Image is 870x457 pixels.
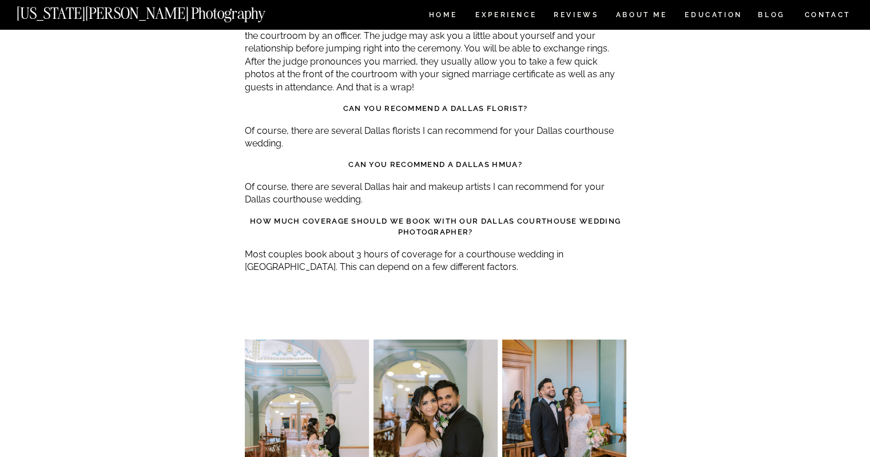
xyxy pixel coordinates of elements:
[17,6,304,15] a: [US_STATE][PERSON_NAME] Photography
[475,11,535,21] a: Experience
[245,181,626,206] p: Of course, there are several Dallas hair and makeup artists I can recommend for your Dallas court...
[245,248,626,274] p: Most couples book about 3 hours of coverage for a courthouse wedding in [GEOGRAPHIC_DATA]. This c...
[804,9,851,21] a: CONTACT
[245,125,626,150] p: Of course, there are several Dallas florists I can recommend for your Dallas courthouse wedding.
[348,160,522,169] strong: Can you recommend a Dallas HMUA?
[427,11,459,21] a: HOME
[250,217,621,237] strong: HOW MUCH COVERAGE SHOULD WE BOOK WITH OUR Dallas COURTHOUSE WEDDING PHOTOGRAPHER?
[554,11,597,21] a: REVIEWS
[615,11,668,21] a: ABOUT ME
[343,104,528,113] strong: Can you recommend a Dallas florist?
[684,11,744,21] a: EDUCATION
[245,17,626,94] p: Dallas courthouse wedding ceremonies are very short and sweet! You will be called into the courtr...
[758,11,785,21] a: BLOG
